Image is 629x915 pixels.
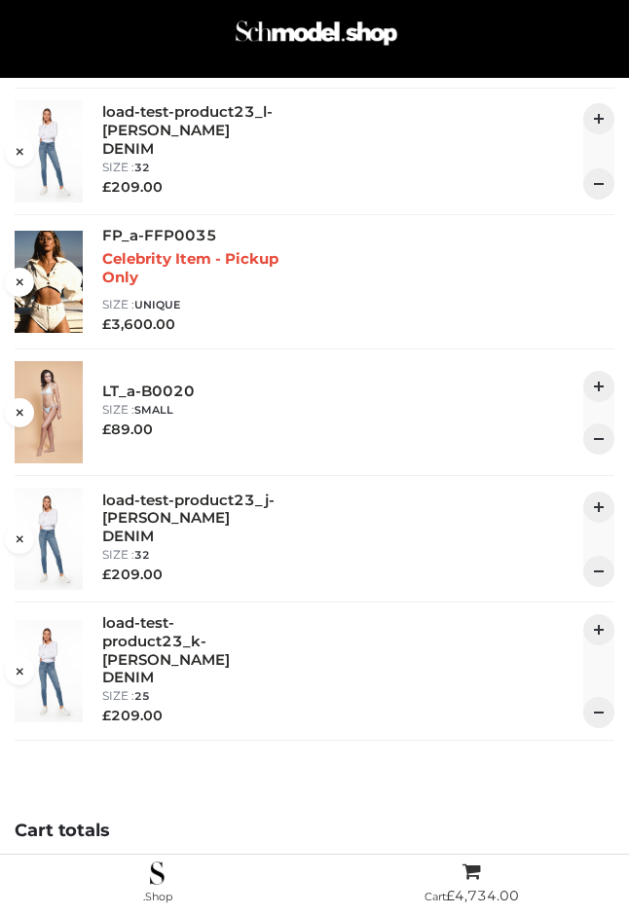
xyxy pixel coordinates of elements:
[17,525,23,550] a: Remove this item
[102,492,277,546] a: load-test-product23_j-[PERSON_NAME] DENIM
[102,546,231,564] p: size :
[102,315,175,333] bdi: 3,600.00
[583,383,614,442] div: QTY:
[425,890,519,903] span: Cart
[134,161,150,174] span: 32
[102,566,111,583] span: £
[134,298,180,311] span: UNIQUE
[102,707,111,724] span: £
[15,821,614,842] h4: Cart totals
[134,689,150,703] span: 25
[134,548,150,562] span: 32
[446,887,455,904] span: £
[583,614,614,728] div: QTY:
[102,178,163,196] bdi: 209.00
[102,707,163,724] bdi: 209.00
[102,401,231,419] p: size :
[17,137,23,163] a: Remove this item
[102,566,163,583] bdi: 209.00
[17,268,23,293] a: Remove this item
[134,403,173,417] span: SMALL
[102,159,231,176] p: size :
[102,178,111,196] span: £
[102,315,111,333] span: £
[228,17,401,65] a: Schmodel Admin 964
[583,103,614,199] div: QTY:
[102,687,231,705] p: size :
[150,861,165,885] img: .Shop
[446,887,519,904] bdi: 4,734.00
[102,421,111,438] span: £
[102,296,231,313] p: size :
[17,656,23,681] a: Remove this item
[17,398,23,423] a: Remove this item
[102,103,277,158] a: load-test-product23_l-[PERSON_NAME] DENIM
[102,250,297,287] p: Celebrity Item - Pickup Only
[143,890,172,903] span: .Shop
[583,492,614,587] div: QTY:
[102,421,153,438] bdi: 89.00
[314,860,629,909] a: Cart£4,734.00
[102,227,217,245] a: FP_a-FFP0035
[232,11,401,65] img: Schmodel Admin 964
[102,614,277,687] a: load-test-product23_k-[PERSON_NAME] DENIM
[102,383,195,401] a: LT_a-B0020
